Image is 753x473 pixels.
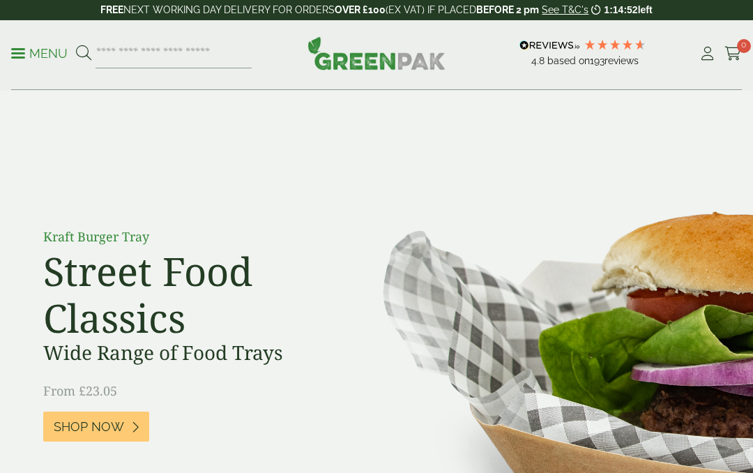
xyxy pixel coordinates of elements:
[43,341,357,365] h3: Wide Range of Food Trays
[11,45,68,59] a: Menu
[476,4,539,15] strong: BEFORE 2 pm
[724,47,742,61] i: Cart
[54,419,124,435] span: Shop Now
[531,55,547,66] span: 4.8
[590,55,604,66] span: 193
[335,4,386,15] strong: OVER £100
[43,248,357,341] h2: Street Food Classics
[307,36,446,70] img: GreenPak Supplies
[43,412,149,442] a: Shop Now
[584,38,646,51] div: 4.8 Stars
[100,4,123,15] strong: FREE
[43,227,357,246] p: Kraft Burger Tray
[638,4,653,15] span: left
[604,55,639,66] span: reviews
[604,4,637,15] span: 1:14:52
[542,4,588,15] a: See T&C's
[11,45,68,62] p: Menu
[43,382,117,399] span: From £23.05
[699,47,716,61] i: My Account
[737,39,751,53] span: 0
[724,43,742,64] a: 0
[519,40,580,50] img: REVIEWS.io
[547,55,590,66] span: Based on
